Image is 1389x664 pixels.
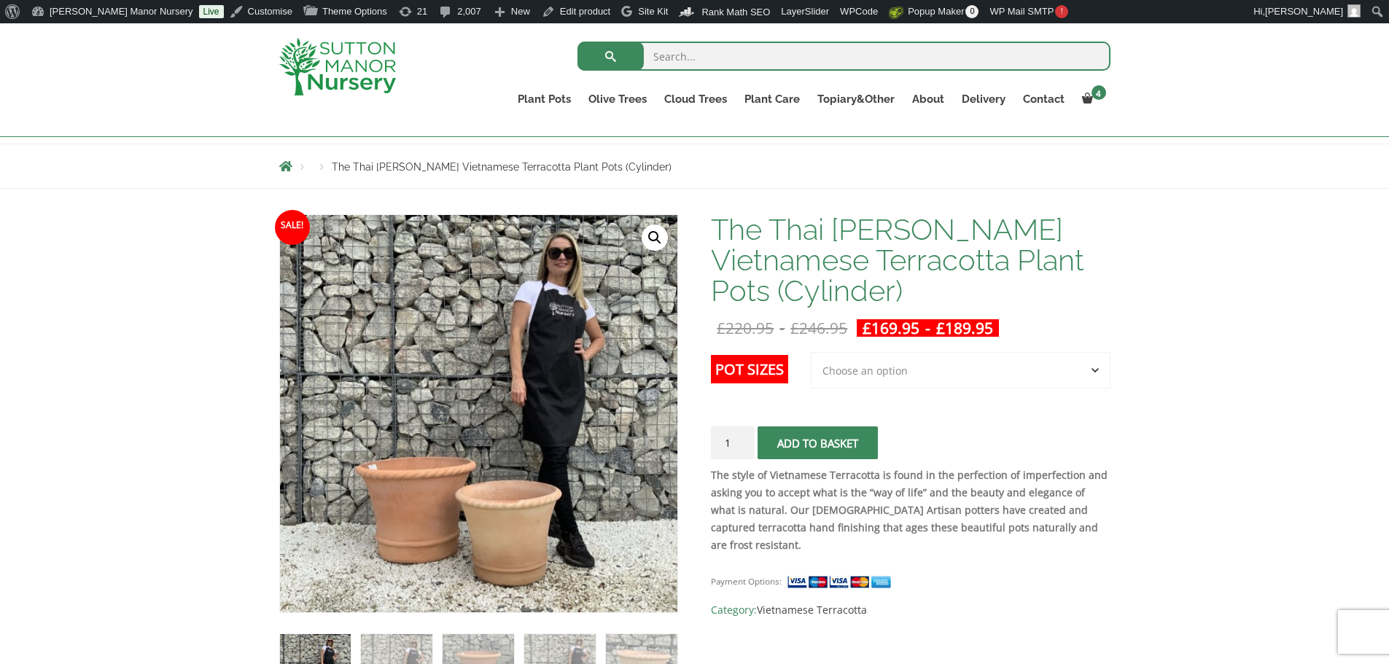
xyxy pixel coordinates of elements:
bdi: 169.95 [863,318,919,338]
span: £ [936,318,945,338]
span: [PERSON_NAME] [1265,6,1343,17]
span: £ [863,318,871,338]
ins: - [857,319,999,337]
h1: The Thai [PERSON_NAME] Vietnamese Terracotta Plant Pots (Cylinder) [711,214,1110,306]
bdi: 220.95 [717,318,774,338]
a: View full-screen image gallery [642,224,668,251]
bdi: 246.95 [790,318,847,338]
a: Plant Pots [509,89,580,109]
span: Category: [711,601,1110,619]
del: - [711,319,853,337]
img: logo [279,38,396,95]
span: 0 [965,5,978,18]
bdi: 189.95 [936,318,993,338]
input: Search... [577,42,1110,71]
label: Pot Sizes [711,355,788,383]
button: Add to basket [758,426,878,459]
span: The Thai [PERSON_NAME] Vietnamese Terracotta Plant Pots (Cylinder) [332,161,672,173]
a: Delivery [953,89,1014,109]
span: Site Kit [638,6,668,17]
a: Olive Trees [580,89,655,109]
a: Cloud Trees [655,89,736,109]
span: £ [717,318,725,338]
a: Vietnamese Terracotta [757,603,867,617]
nav: Breadcrumbs [279,160,1110,172]
img: payment supported [787,574,896,590]
input: Product quantity [711,426,755,459]
a: 4 [1073,89,1110,109]
span: £ [790,318,799,338]
span: 4 [1092,85,1106,100]
a: Topiary&Other [809,89,903,109]
strong: The style of Vietnamese Terracotta is found in the perfection of imperfection and asking you to a... [711,468,1108,552]
a: Contact [1014,89,1073,109]
a: Plant Care [736,89,809,109]
span: ! [1055,5,1068,18]
span: Sale! [275,210,310,245]
a: About [903,89,953,109]
a: Live [199,5,224,18]
small: Payment Options: [711,576,782,587]
span: Rank Math SEO [701,7,770,17]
